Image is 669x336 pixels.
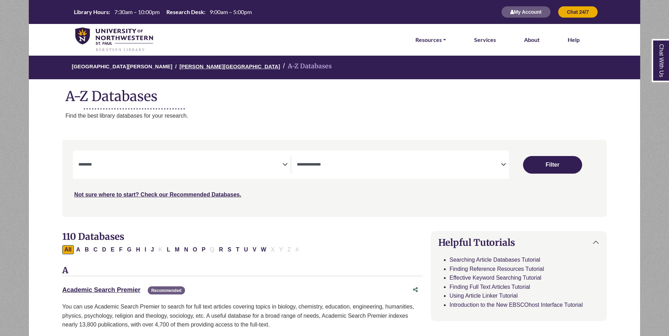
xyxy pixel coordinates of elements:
[474,35,496,44] a: Services
[65,111,640,120] p: Find the best library databases for your research.
[62,286,140,293] a: Academic Search Premier
[100,245,108,254] button: Filter Results D
[450,257,540,263] a: Searching Article Databases Tutorial
[62,140,607,217] nav: Search filters
[179,62,280,69] a: [PERSON_NAME][GEOGRAPHIC_DATA]
[28,55,640,79] nav: breadcrumb
[149,245,156,254] button: Filter Results J
[450,266,544,272] a: Finding Reference Resources Tutorial
[164,8,206,15] th: Research Desk:
[523,156,582,174] button: Submit for Search Results
[191,245,199,254] button: Filter Results O
[173,245,181,254] button: Filter Results M
[431,231,606,254] button: Helpful Tutorials
[74,245,83,254] button: Filter Results A
[91,245,100,254] button: Filter Results C
[259,245,268,254] button: Filter Results W
[71,8,255,15] table: Hours Today
[250,245,259,254] button: Filter Results V
[71,8,255,16] a: Hours Today
[75,27,153,52] img: library_home
[524,35,540,44] a: About
[415,35,446,44] a: Resources
[450,284,530,290] a: Finding Full Text Articles Tutorial
[182,245,190,254] button: Filter Results N
[134,245,142,254] button: Filter Results H
[117,245,125,254] button: Filter Results F
[62,231,124,242] span: 110 Databases
[558,9,598,15] a: Chat 24/7
[142,245,148,254] button: Filter Results I
[408,283,422,297] button: Share this database
[501,9,551,15] a: My Account
[234,245,242,254] button: Filter Results T
[29,83,640,104] h1: A-Z Databases
[74,192,241,198] a: Not sure where to start? Check our Recommended Databases.
[558,6,598,18] button: Chat 24/7
[242,245,250,254] button: Filter Results U
[280,61,332,71] li: A-Z Databases
[297,162,501,168] textarea: Search
[568,35,580,44] a: Help
[210,8,252,15] span: 9:00am – 5:00pm
[450,302,583,308] a: Introduction to the New EBSCOhost Interface Tutorial
[62,302,422,329] p: You can use Academic Search Premier to search for full text articles covering topics in biology, ...
[199,245,208,254] button: Filter Results P
[501,6,551,18] button: My Account
[217,245,225,254] button: Filter Results R
[450,293,518,299] a: Using Article Linker Tutorial
[165,245,172,254] button: Filter Results L
[71,8,110,15] th: Library Hours:
[62,245,74,254] button: All
[72,62,172,69] a: [GEOGRAPHIC_DATA][PERSON_NAME]
[148,286,185,294] span: Recommended
[62,246,301,252] div: Alpha-list to filter by first letter of database name
[83,245,91,254] button: Filter Results B
[78,162,282,168] textarea: Search
[225,245,234,254] button: Filter Results S
[114,8,160,15] span: 7:30am – 10:00pm
[62,266,422,276] h3: A
[450,275,541,281] a: Effective Keyword Searching Tutorial
[109,245,117,254] button: Filter Results E
[125,245,133,254] button: Filter Results G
